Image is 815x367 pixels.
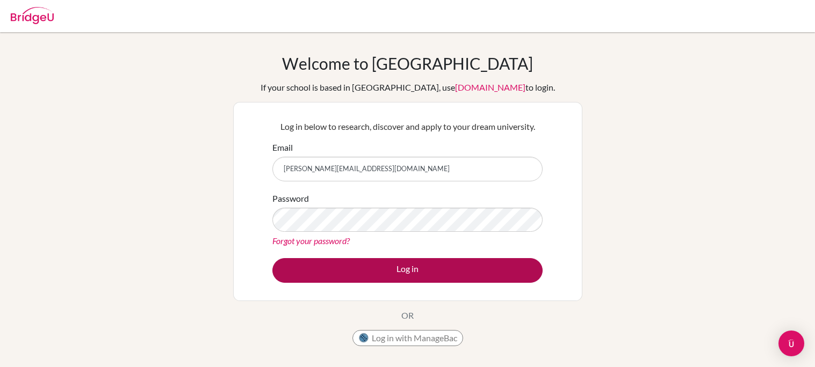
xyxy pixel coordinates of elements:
[401,309,414,322] p: OR
[272,258,543,283] button: Log in
[282,54,533,73] h1: Welcome to [GEOGRAPHIC_DATA]
[778,331,804,356] div: Open Intercom Messenger
[261,81,555,94] div: If your school is based in [GEOGRAPHIC_DATA], use to login.
[272,141,293,154] label: Email
[455,82,525,92] a: [DOMAIN_NAME]
[272,120,543,133] p: Log in below to research, discover and apply to your dream university.
[272,236,350,246] a: Forgot your password?
[272,192,309,205] label: Password
[11,7,54,24] img: Bridge-U
[352,330,463,346] button: Log in with ManageBac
